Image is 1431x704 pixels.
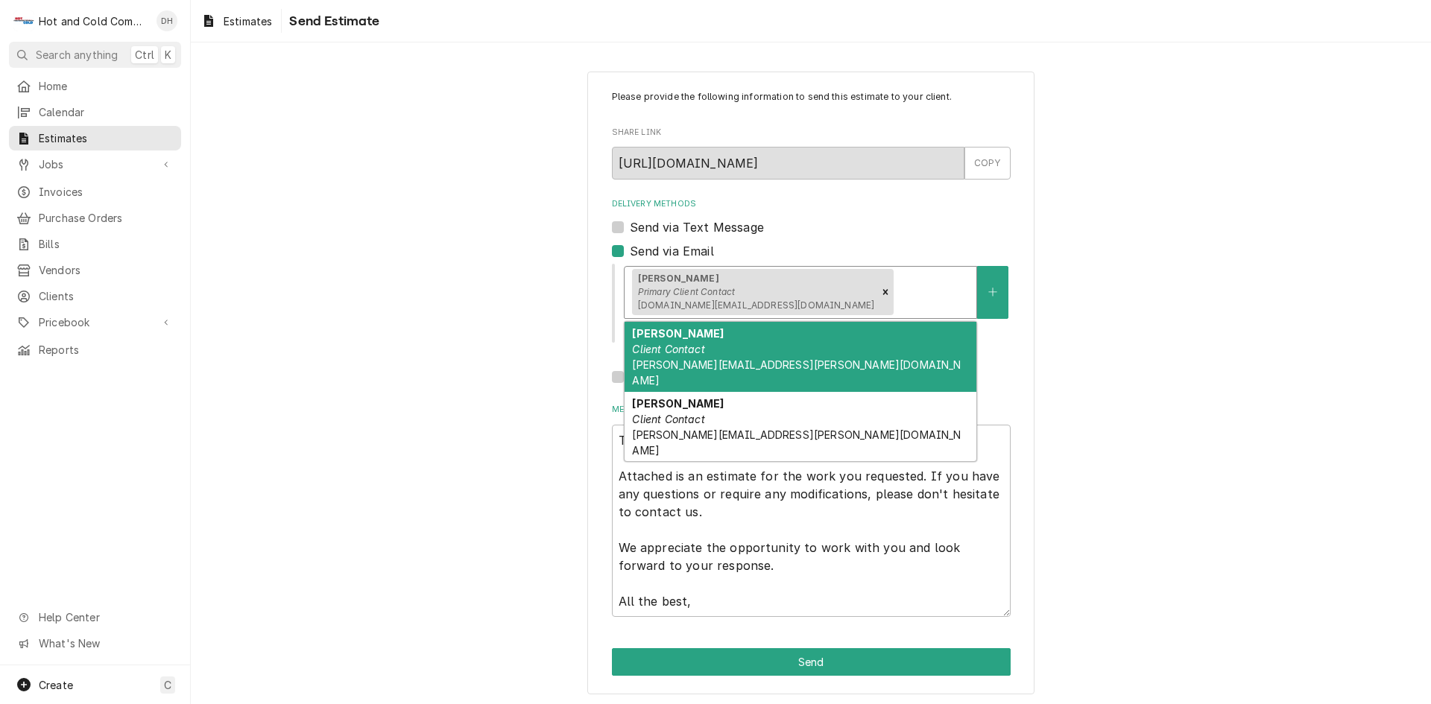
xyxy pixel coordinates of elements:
span: Create [39,679,73,691]
button: Create New Contact [977,266,1008,319]
span: [PERSON_NAME][EMAIL_ADDRESS][PERSON_NAME][DOMAIN_NAME] [632,428,961,457]
div: Delivery Methods [612,198,1011,386]
a: Go to Pricebook [9,310,181,334]
span: Search anything [36,47,118,63]
div: Remove [object Object] [877,269,894,315]
a: Clients [9,284,181,308]
div: Estimate Send [587,72,1034,695]
a: Go to What's New [9,631,181,656]
strong: [PERSON_NAME] [638,273,719,284]
textarea: Thank you for your interest in our services! Attached is an estimate for the work you requested. ... [612,425,1011,617]
span: Pricebook [39,314,151,330]
span: Bills [39,236,174,252]
strong: [PERSON_NAME] [632,327,724,340]
span: Purchase Orders [39,210,174,226]
a: Home [9,74,181,98]
label: Send via Text Message [630,218,764,236]
a: Go to Help Center [9,605,181,630]
svg: Create New Contact [988,287,997,297]
span: Home [39,78,174,94]
span: Jobs [39,156,151,172]
span: Estimates [39,130,174,146]
span: Reports [39,342,174,358]
div: Button Group [612,648,1011,676]
div: Share Link [612,127,1011,180]
span: What's New [39,635,172,651]
span: Estimates [224,13,272,29]
button: COPY [964,147,1011,180]
span: K [165,47,171,63]
span: [DOMAIN_NAME][EMAIL_ADDRESS][DOMAIN_NAME] [638,299,875,311]
div: Hot and Cold Commercial Kitchens, Inc. [39,13,148,29]
span: Calendar [39,104,174,120]
span: Clients [39,288,174,304]
span: Invoices [39,184,174,200]
label: Send via Email [630,242,714,260]
a: Purchase Orders [9,206,181,230]
a: Calendar [9,100,181,124]
em: Client Contact [632,413,704,425]
div: Daryl Harris's Avatar [157,10,177,31]
span: Help Center [39,609,172,625]
label: Delivery Methods [612,198,1011,210]
label: Share Link [612,127,1011,139]
span: C [164,677,171,693]
div: Estimate Send Form [612,90,1011,617]
a: Go to Jobs [9,152,181,177]
strong: [PERSON_NAME] [632,397,724,410]
div: H [13,10,34,31]
div: Button Group Row [612,648,1011,676]
a: Vendors [9,258,181,282]
a: Estimates [9,126,181,150]
em: Client Contact [632,343,704,355]
div: DH [157,10,177,31]
a: Reports [9,337,181,362]
a: Invoices [9,180,181,204]
div: Message to Client [612,404,1011,616]
span: Ctrl [135,47,154,63]
button: Send [612,648,1011,676]
div: Hot and Cold Commercial Kitchens, Inc.'s Avatar [13,10,34,31]
span: Vendors [39,262,174,278]
a: Bills [9,232,181,256]
button: Search anythingCtrlK [9,42,181,68]
span: [PERSON_NAME][EMAIL_ADDRESS][PERSON_NAME][DOMAIN_NAME] [632,358,961,387]
p: Please provide the following information to send this estimate to your client. [612,90,1011,104]
span: Send Estimate [285,11,379,31]
a: Estimates [195,9,278,34]
em: Primary Client Contact [638,286,736,297]
label: Message to Client [612,404,1011,416]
